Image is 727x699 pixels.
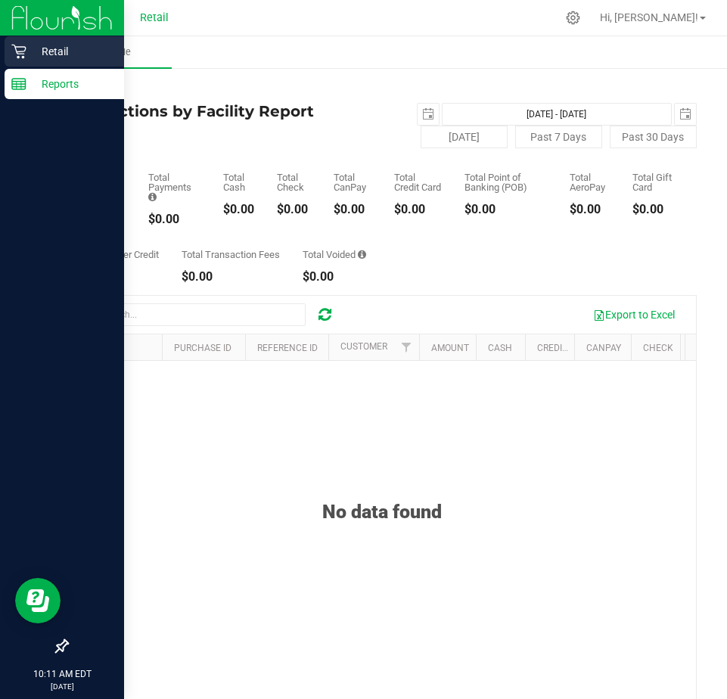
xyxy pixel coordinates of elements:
span: Hi, [PERSON_NAME]! [600,11,698,23]
div: Total Point of Banking (POB) [464,172,547,192]
div: Total Credit Card [394,172,442,192]
a: Cash [488,343,512,353]
button: [DATE] [421,126,508,148]
p: Reports [26,75,117,93]
p: Retail [26,42,117,61]
div: $0.00 [182,271,280,283]
button: Past 30 Days [610,126,697,148]
div: Total Gift Card [632,172,674,192]
p: 10:11 AM EDT [7,667,117,681]
span: Retail [140,11,169,24]
div: $0.00 [303,271,366,283]
inline-svg: Retail [11,44,26,59]
div: Total Check [277,172,311,192]
div: Total CanPay [334,172,371,192]
p: [DATE] [7,681,117,692]
div: $0.00 [277,203,311,216]
div: $0.00 [464,203,547,216]
div: Total Voided [303,250,366,259]
a: Check [643,343,673,353]
div: No data found [67,463,696,523]
div: Total Payments [148,172,200,202]
div: $0.00 [394,203,442,216]
button: Past 7 Days [515,126,602,148]
iframe: Resource center [15,578,61,623]
div: $0.00 [223,203,254,216]
a: Credit Card [537,343,593,353]
a: Purchase ID [174,343,231,353]
button: Export to Excel [583,302,685,328]
i: Sum of all voided payment transaction amounts, excluding tips and transaction fees. [358,250,366,259]
a: Filter [394,334,419,360]
h4: Transactions by Facility Report [67,103,382,120]
a: Customer [340,341,387,352]
a: CanPay [586,343,621,353]
a: Amount [431,343,469,353]
div: $0.00 [570,203,610,216]
div: $0.00 [632,203,674,216]
div: $0.00 [148,213,200,225]
i: Sum of all successful, non-voided payment transaction amounts, excluding tips and transaction fees. [148,192,157,202]
div: Total Transaction Fees [182,250,280,259]
span: select [675,104,696,125]
div: Total Cash [223,172,254,192]
div: Total AeroPay [570,172,610,192]
div: Manage settings [564,11,583,25]
div: $0.00 [334,203,371,216]
inline-svg: Reports [11,76,26,92]
input: Search... [79,303,306,326]
a: Reference ID [257,343,318,353]
span: select [418,104,439,125]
